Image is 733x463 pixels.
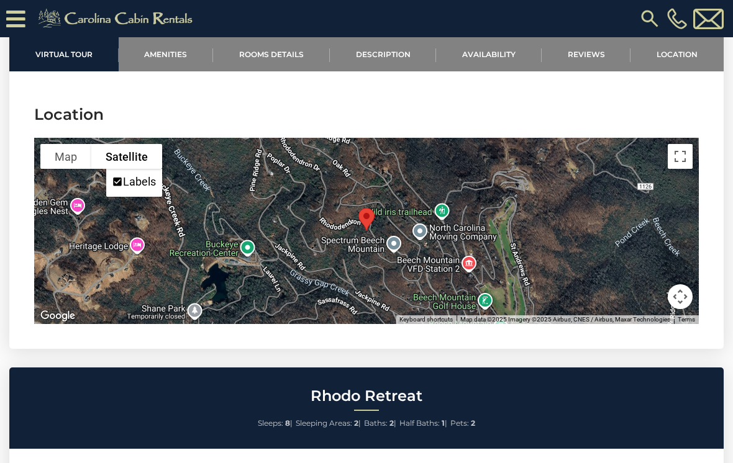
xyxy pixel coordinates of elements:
li: Labels [107,170,161,196]
img: search-regular.svg [639,7,661,30]
li: | [258,415,293,431]
strong: 2 [389,418,394,428]
a: Virtual Tour [9,37,119,71]
span: Map data ©2025 Imagery ©2025 Airbus, CNES / Airbus, Maxar Technologies [460,316,670,323]
label: Labels [123,175,156,188]
a: Rooms Details [213,37,330,71]
li: | [399,415,447,431]
button: Toggle fullscreen view [668,144,693,169]
img: Khaki-logo.png [32,6,203,31]
img: Google [37,308,78,324]
a: Location [631,37,724,71]
strong: 8 [285,418,290,428]
span: Sleeps: [258,418,283,428]
button: Show satellite imagery [91,144,162,169]
button: Show street map [40,144,91,169]
li: | [364,415,396,431]
h2: Rhodo Retreat [12,388,721,404]
a: Amenities [119,37,214,71]
span: Baths: [364,418,388,428]
h3: Location [34,104,699,125]
strong: 2 [354,418,358,428]
button: Map camera controls [668,284,693,309]
a: Open this area in Google Maps (opens a new window) [37,308,78,324]
a: Reviews [542,37,631,71]
span: Sleeping Areas: [296,418,352,428]
strong: 1 [442,418,445,428]
span: Pets: [450,418,469,428]
button: Keyboard shortcuts [399,315,453,324]
span: Half Baths: [399,418,440,428]
a: Terms (opens in new tab) [678,316,695,323]
strong: 2 [471,418,475,428]
div: Rhodo Retreat [353,203,380,236]
a: Description [330,37,437,71]
a: [PHONE_NUMBER] [664,8,690,29]
li: | [296,415,361,431]
ul: Show satellite imagery [106,169,162,197]
a: Availability [436,37,542,71]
